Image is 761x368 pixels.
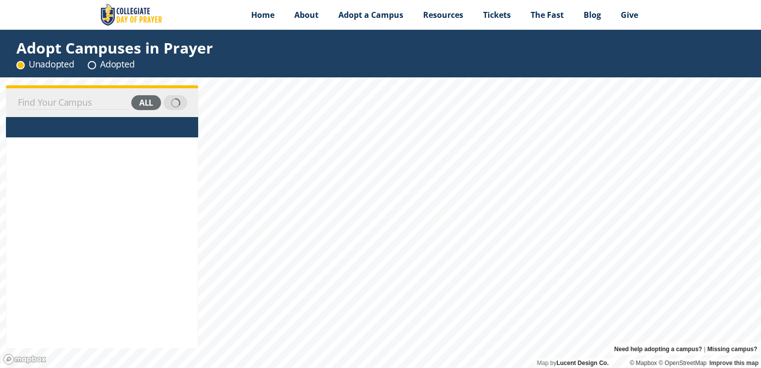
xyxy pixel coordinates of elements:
a: Resources [413,2,473,27]
span: Resources [423,9,463,20]
a: Blog [574,2,611,27]
a: Missing campus? [707,343,758,355]
a: The Fast [521,2,574,27]
div: Map by [533,358,612,368]
a: Tickets [473,2,521,27]
span: Blog [584,9,601,20]
span: About [294,9,319,20]
a: Home [241,2,284,27]
a: Lucent Design Co. [556,360,608,367]
input: Find Your Campus [17,96,129,110]
a: Need help adopting a campus? [614,343,702,355]
span: The Fast [531,9,564,20]
a: Mapbox [630,360,657,367]
div: | [610,343,761,355]
a: Give [611,2,648,27]
a: About [284,2,328,27]
div: Adopt Campuses in Prayer [16,42,213,54]
div: Adopted [88,58,134,70]
div: all [131,95,161,110]
a: Adopt a Campus [328,2,413,27]
span: Tickets [483,9,511,20]
a: Improve this map [709,360,759,367]
div: Unadopted [16,58,74,70]
span: Give [621,9,638,20]
a: OpenStreetMap [658,360,707,367]
span: Adopt a Campus [338,9,403,20]
span: Home [251,9,274,20]
a: Mapbox logo [3,354,47,365]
